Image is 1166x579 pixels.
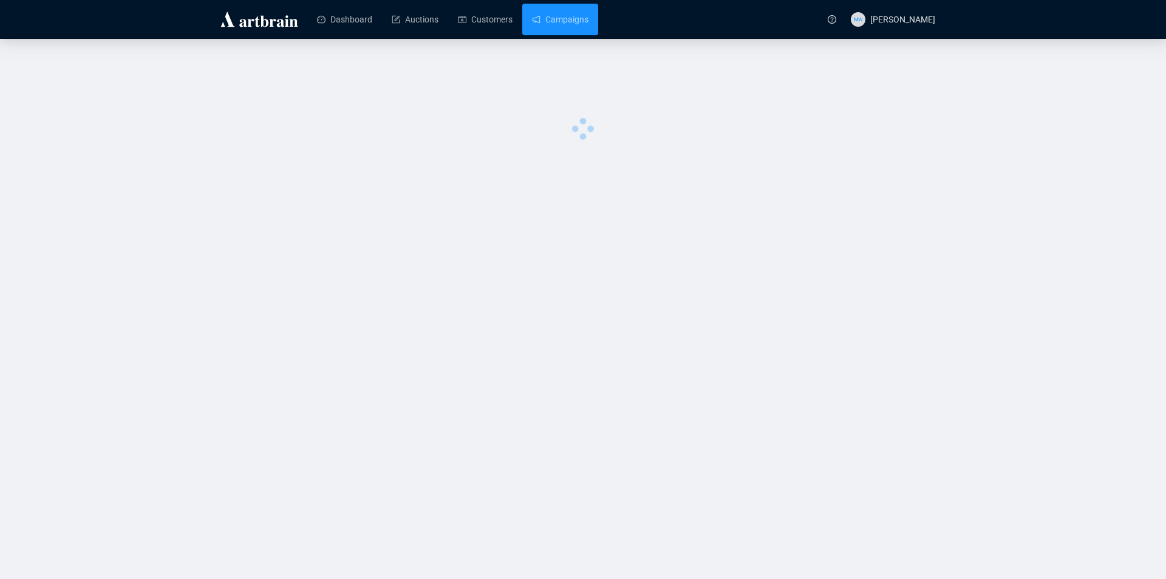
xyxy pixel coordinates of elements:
a: Dashboard [317,4,372,35]
a: Customers [458,4,513,35]
span: MW [854,15,863,24]
a: Campaigns [532,4,588,35]
span: [PERSON_NAME] [870,15,935,24]
a: Auctions [392,4,438,35]
img: logo [219,10,300,29]
span: question-circle [828,15,836,24]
